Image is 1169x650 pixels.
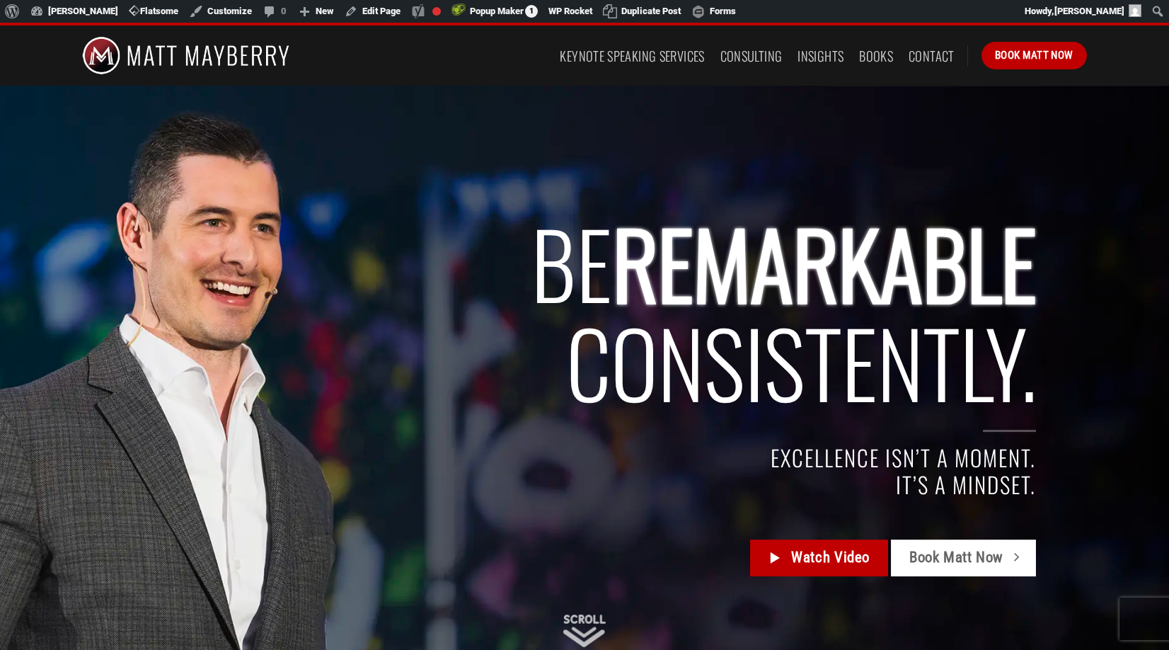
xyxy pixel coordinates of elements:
a: Books [859,43,893,69]
h2: BE [195,213,1036,412]
img: Scroll Down [563,615,606,647]
h4: EXCELLENCE ISN’T A MOMENT. [195,445,1036,472]
img: Matt Mayberry [82,25,289,86]
a: Keynote Speaking Services [560,43,704,69]
span: Book Matt Now [995,47,1073,64]
a: Contact [909,43,955,69]
span: REMARKABLE [612,195,1036,329]
span: 1 [525,5,538,18]
a: Book Matt Now [981,42,1087,69]
a: Consulting [720,43,783,69]
span: [PERSON_NAME] [1054,6,1124,16]
span: Book Matt Now [909,547,1003,570]
h4: IT’S A MINDSET. [195,472,1036,498]
a: Book Matt Now [891,540,1035,577]
span: Watch Video [791,547,870,570]
span: Consistently. [566,295,1036,428]
a: Watch Video [750,540,888,577]
div: Focus keyphrase not set [432,7,441,16]
a: Insights [797,43,843,69]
